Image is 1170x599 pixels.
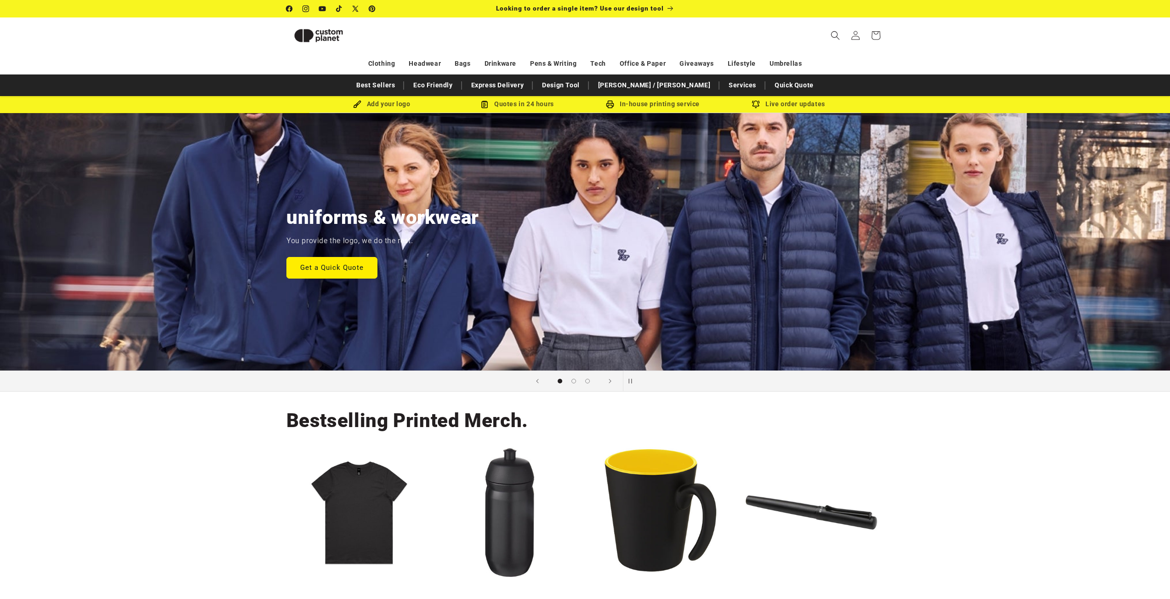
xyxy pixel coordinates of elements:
[553,374,567,388] button: Load slide 1 of 3
[286,205,479,230] h2: uniforms & workwear
[352,77,400,93] a: Best Sellers
[455,56,470,72] a: Bags
[585,98,721,110] div: In-house printing service
[679,56,713,72] a: Giveaways
[283,17,382,53] a: Custom Planet
[600,371,620,391] button: Next slide
[606,100,614,108] img: In-house printing
[286,257,377,278] a: Get a Quick Quote
[314,98,450,110] div: Add your logo
[620,56,666,72] a: Office & Paper
[567,374,581,388] button: Load slide 2 of 3
[496,5,664,12] span: Looking to order a single item? Use our design tool
[728,56,756,72] a: Lifestyle
[450,98,585,110] div: Quotes in 24 hours
[770,56,802,72] a: Umbrellas
[286,408,528,433] h2: Bestselling Printed Merch.
[825,25,845,46] summary: Search
[409,77,457,93] a: Eco Friendly
[623,371,643,391] button: Pause slideshow
[770,77,818,93] a: Quick Quote
[530,56,576,72] a: Pens & Writing
[752,100,760,108] img: Order updates
[286,21,351,50] img: Custom Planet
[467,77,529,93] a: Express Delivery
[527,371,548,391] button: Previous slide
[581,374,594,388] button: Load slide 3 of 3
[595,447,726,578] img: Oli 360 ml ceramic mug with handle
[485,56,516,72] a: Drinkware
[409,56,441,72] a: Headwear
[480,100,489,108] img: Order Updates Icon
[724,77,761,93] a: Services
[721,98,856,110] div: Live order updates
[594,77,715,93] a: [PERSON_NAME] / [PERSON_NAME]
[353,100,361,108] img: Brush Icon
[537,77,584,93] a: Design Tool
[286,234,413,248] p: You provide the logo, we do the rest.
[444,447,576,578] img: HydroFlex™ 500 ml squeezy sport bottle
[590,56,605,72] a: Tech
[368,56,395,72] a: Clothing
